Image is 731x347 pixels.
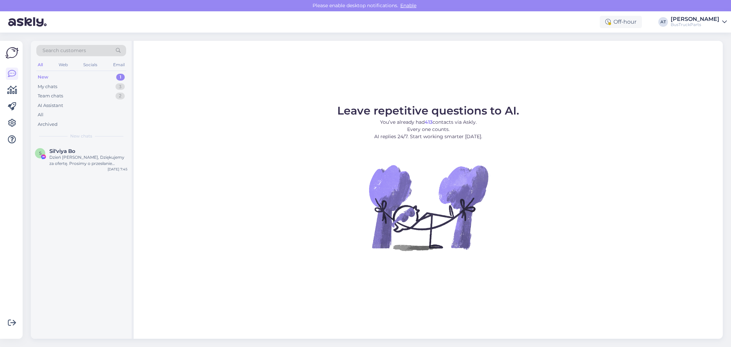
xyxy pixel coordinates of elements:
[38,121,58,128] div: Archived
[425,119,432,125] b: 413
[49,154,127,167] div: Dzień [PERSON_NAME], Dziękujemy za ofertę. Prosimy o przesłanie numeru rejestracyjnego pojazdu or...
[38,74,48,81] div: New
[116,74,125,81] div: 1
[36,60,44,69] div: All
[671,16,727,27] a: [PERSON_NAME]BusTruckParts
[337,104,519,117] span: Leave repetitive questions to AI.
[70,133,92,139] span: New chats
[112,60,126,69] div: Email
[108,167,127,172] div: [DATE] 7:45
[337,119,519,140] p: You’ve already had contacts via Askly. Every one counts. AI replies 24/7. Start working smarter [...
[57,60,69,69] div: Web
[38,93,63,99] div: Team chats
[671,16,719,22] div: [PERSON_NAME]
[5,46,19,59] img: Askly Logo
[39,151,41,156] span: S
[38,102,63,109] div: AI Assistant
[82,60,99,69] div: Socials
[115,83,125,90] div: 3
[115,93,125,99] div: 2
[367,146,490,269] img: No Chat active
[671,22,719,27] div: BusTruckParts
[658,17,668,27] div: AT
[38,111,44,118] div: All
[38,83,57,90] div: My chats
[600,16,642,28] div: Off-hour
[398,2,418,9] span: Enable
[42,47,86,54] span: Search customers
[49,148,75,154] span: Sil'viya Bo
